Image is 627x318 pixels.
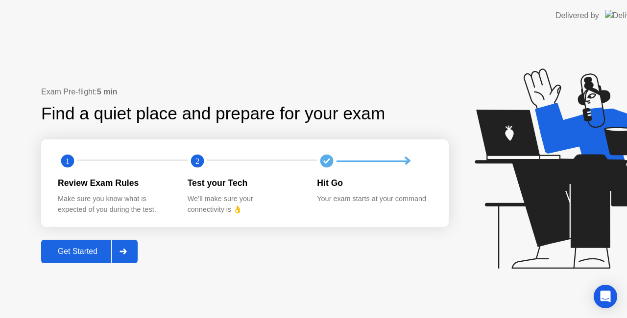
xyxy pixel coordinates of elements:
[195,157,199,166] text: 2
[555,10,599,22] div: Delivered by
[44,247,111,256] div: Get Started
[66,157,70,166] text: 1
[317,177,431,189] div: Hit Go
[41,86,449,98] div: Exam Pre-flight:
[41,101,386,127] div: Find a quiet place and prepare for your exam
[41,240,138,263] button: Get Started
[97,88,118,96] b: 5 min
[188,177,302,189] div: Test your Tech
[188,194,302,215] div: We’ll make sure your connectivity is 👌
[58,177,172,189] div: Review Exam Rules
[317,194,431,204] div: Your exam starts at your command
[58,194,172,215] div: Make sure you know what is expected of you during the test.
[594,285,617,308] div: Open Intercom Messenger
